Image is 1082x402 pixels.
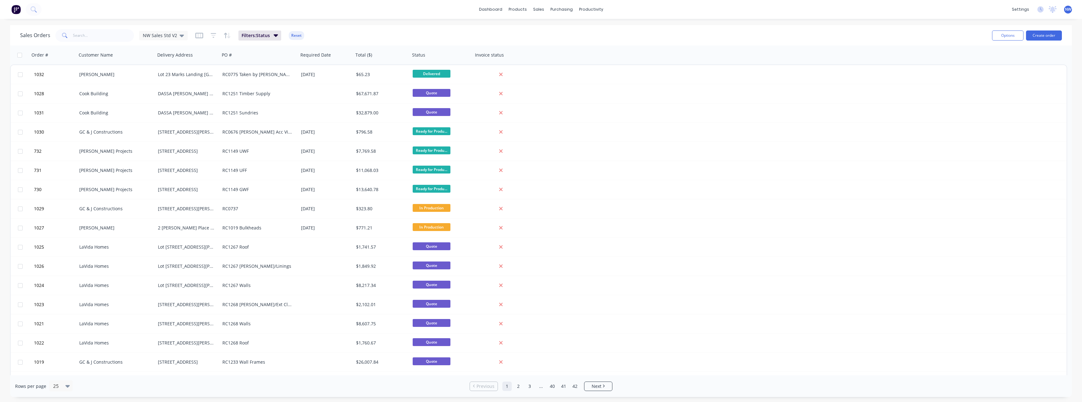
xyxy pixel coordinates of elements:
[289,31,304,40] button: Reset
[32,295,79,314] button: 1023
[576,5,606,14] div: productivity
[158,110,215,116] div: DASSA [PERSON_NAME] Ave [PERSON_NAME]
[34,359,44,365] span: 1019
[158,129,215,135] div: [STREET_ADDRESS][PERSON_NAME]
[413,319,450,327] span: Quote
[992,30,1023,41] button: Options
[32,123,79,141] button: 1030
[356,206,405,212] div: $323.80
[300,52,331,58] div: Required Date
[222,301,292,308] div: RC1268 [PERSON_NAME]/Ext Cladding
[158,340,215,346] div: [STREET_ADDRESS][PERSON_NAME]
[413,146,450,154] span: Ready for Produ...
[413,89,450,97] span: Quote
[301,167,351,173] div: [DATE]
[79,359,149,365] div: GC & J Constructions
[356,148,405,154] div: $7,769.58
[222,321,292,327] div: RC1268 Walls
[34,225,44,231] span: 1027
[356,282,405,289] div: $8,217.34
[467,382,615,391] ul: Pagination
[222,340,292,346] div: RC1268 Roof
[412,52,425,58] div: Status
[34,186,42,193] span: 730
[413,242,450,250] span: Quote
[32,276,79,295] button: 1024
[79,225,149,231] div: [PERSON_NAME]
[158,263,215,269] div: Lot [STREET_ADDRESS][PERSON_NAME][PERSON_NAME]
[301,206,351,212] div: [DATE]
[34,148,42,154] span: 732
[356,301,405,308] div: $2,102.01
[470,383,498,389] a: Previous page
[222,282,292,289] div: RC1267 Walls
[32,333,79,352] button: 1022
[79,301,149,308] div: LaVida Homes
[301,129,351,135] div: [DATE]
[413,357,450,365] span: Quote
[476,5,505,14] a: dashboard
[356,129,405,135] div: $796.58
[222,167,292,173] div: RC1149 UFF
[158,321,215,327] div: [STREET_ADDRESS][PERSON_NAME]
[413,166,450,173] span: Ready for Produ...
[413,204,450,212] span: In Production
[413,262,450,269] span: Quote
[1065,7,1071,12] span: NW
[356,167,405,173] div: $11,068.03
[356,186,405,193] div: $13,640.78
[222,359,292,365] div: RC1233 Wall Frames
[356,110,405,116] div: $32,879.00
[356,263,405,269] div: $1,849.92
[32,257,79,276] button: 1026
[20,32,50,38] h1: Sales Orders
[34,282,44,289] span: 1024
[301,186,351,193] div: [DATE]
[222,186,292,193] div: RC1149 GWF
[530,5,547,14] div: sales
[143,32,177,39] span: NW Sales Std V2
[32,372,79,391] button: 1020
[34,71,44,78] span: 1032
[32,218,79,237] button: 1027
[413,338,450,346] span: Quote
[79,71,149,78] div: [PERSON_NAME]
[222,110,292,116] div: RC1251 Sundries
[413,281,450,289] span: Quote
[222,129,292,135] div: RC0676 [PERSON_NAME] Acc Via MP
[514,382,523,391] a: Page 2
[158,282,215,289] div: Lot [STREET_ADDRESS][PERSON_NAME][PERSON_NAME]
[34,263,44,269] span: 1026
[79,282,149,289] div: LaVida Homes
[413,223,450,231] span: In Production
[34,340,44,346] span: 1022
[158,206,215,212] div: [STREET_ADDRESS][PERSON_NAME]
[158,71,215,78] div: Lot 23 Marks Landing [GEOGRAPHIC_DATA]
[356,321,405,327] div: $8,607.75
[34,244,44,250] span: 1025
[79,186,149,193] div: [PERSON_NAME] Projects
[34,91,44,97] span: 1028
[34,167,42,173] span: 731
[31,52,48,58] div: Order #
[356,91,405,97] div: $67,671.87
[242,32,270,39] span: Filters: Status
[158,167,215,173] div: [STREET_ADDRESS]
[475,52,504,58] div: Invoice status
[158,301,215,308] div: [STREET_ADDRESS][PERSON_NAME]
[79,148,149,154] div: [PERSON_NAME] Projects
[158,91,215,97] div: DASSA [PERSON_NAME] Ave [PERSON_NAME]
[548,382,557,391] a: Page 40
[413,108,450,116] span: Quote
[32,103,79,122] button: 1031
[301,148,351,154] div: [DATE]
[79,129,149,135] div: GC & J Constructions
[222,52,232,58] div: PO #
[356,71,405,78] div: $65.23
[79,263,149,269] div: LaVida Homes
[547,5,576,14] div: purchasing
[477,383,494,389] span: Previous
[34,206,44,212] span: 1029
[158,244,215,250] div: Lot [STREET_ADDRESS][PERSON_NAME][PERSON_NAME]
[355,52,372,58] div: Total ($)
